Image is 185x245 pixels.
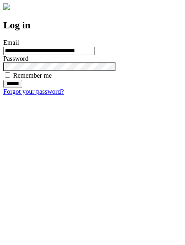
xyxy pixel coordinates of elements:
[3,88,64,95] a: Forgot your password?
[3,3,10,10] img: logo-4e3dc11c47720685a147b03b5a06dd966a58ff35d612b21f08c02c0306f2b779.png
[3,55,28,62] label: Password
[3,39,19,46] label: Email
[3,20,182,31] h2: Log in
[13,72,52,79] label: Remember me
